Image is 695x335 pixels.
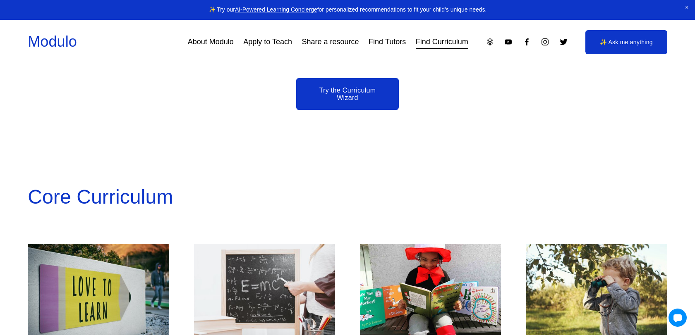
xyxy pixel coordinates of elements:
[522,38,531,46] a: Facebook
[416,35,468,50] a: Find Curriculum
[235,6,317,13] a: AI-Powered Learning Concierge
[486,38,494,46] a: Apple Podcasts
[559,38,568,46] a: Twitter
[369,35,406,50] a: Find Tutors
[28,33,77,50] a: Modulo
[302,35,359,50] a: Share a resource
[504,38,513,46] a: YouTube
[541,38,549,46] a: Instagram
[585,30,667,54] a: ✨ Ask me anything
[243,35,292,50] a: Apply to Teach
[296,78,399,110] a: Try the Curriculum Wizard
[188,35,234,50] a: About Modulo
[28,179,667,215] p: Core Curriculum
